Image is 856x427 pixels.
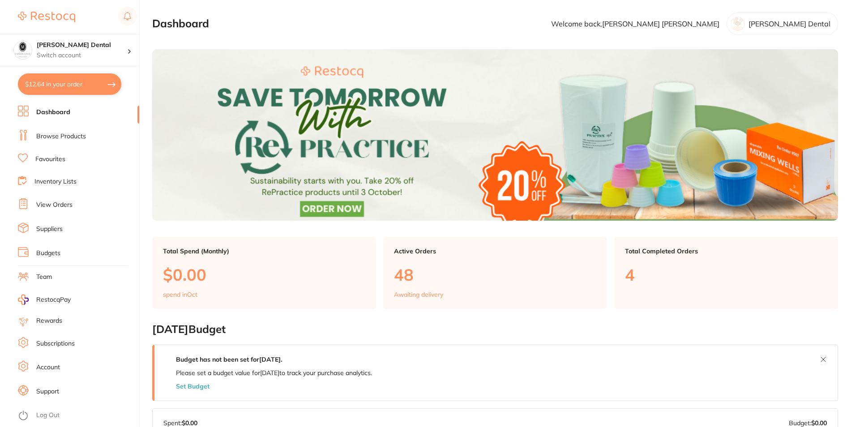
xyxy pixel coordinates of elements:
p: Switch account [37,51,127,60]
a: Team [36,273,52,282]
p: spend in Oct [163,291,197,298]
a: Subscriptions [36,339,75,348]
p: $0.00 [163,265,365,284]
a: Budgets [36,249,60,258]
p: [PERSON_NAME] Dental [749,20,830,28]
p: Active Orders [394,248,596,255]
p: 4 [625,265,827,284]
h2: Dashboard [152,17,209,30]
a: RestocqPay [18,295,71,305]
span: RestocqPay [36,295,71,304]
img: Dashboard [152,49,838,221]
a: View Orders [36,201,73,209]
p: 48 [394,265,596,284]
img: RestocqPay [18,295,29,305]
a: Total Completed Orders4 [614,237,838,309]
strong: $0.00 [182,419,197,427]
p: Please set a budget value for [DATE] to track your purchase analytics. [176,369,372,376]
button: Set Budget [176,383,210,390]
a: Restocq Logo [18,7,75,27]
a: Favourites [35,155,65,164]
a: Inventory Lists [34,177,77,186]
button: $12.64 in your order [18,73,121,95]
img: O'Meara Dental [14,41,32,59]
p: Spent: [163,419,197,427]
p: Total Spend (Monthly) [163,248,365,255]
img: Restocq Logo [18,12,75,22]
h2: [DATE] Budget [152,323,838,336]
a: Support [36,387,59,396]
strong: $0.00 [811,419,827,427]
p: Welcome back, [PERSON_NAME] [PERSON_NAME] [551,20,719,28]
button: Log Out [18,409,137,423]
a: Log Out [36,411,60,420]
a: Browse Products [36,132,86,141]
p: Budget: [789,419,827,427]
a: Suppliers [36,225,63,234]
h4: O'Meara Dental [37,41,127,50]
a: Dashboard [36,108,70,117]
a: Account [36,363,60,372]
a: Active Orders48Awaiting delivery [383,237,607,309]
p: Total Completed Orders [625,248,827,255]
a: Total Spend (Monthly)$0.00spend inOct [152,237,376,309]
p: Awaiting delivery [394,291,443,298]
a: Rewards [36,316,62,325]
strong: Budget has not been set for [DATE] . [176,355,282,363]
